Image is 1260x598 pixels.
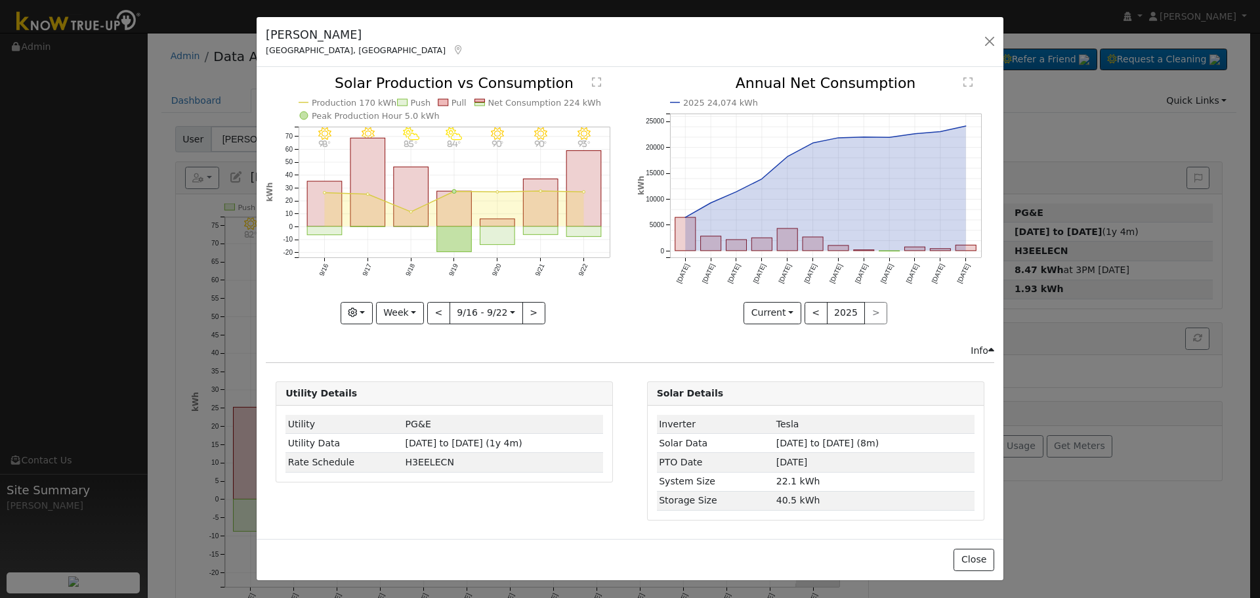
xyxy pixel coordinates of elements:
text: 15000 [646,170,664,177]
text: kWh [265,182,274,202]
rect: onclick="" [955,246,976,251]
text:  [592,77,601,87]
rect: onclick="" [904,247,925,251]
text: 5000 [649,222,664,229]
rect: onclick="" [567,226,602,236]
rect: onclick="" [480,219,515,227]
td: Rate Schedule [285,453,403,472]
i: 9/16 - Clear [318,127,331,140]
rect: onclick="" [930,249,950,251]
circle: onclick="" [861,135,866,140]
circle: onclick="" [682,215,688,221]
text: 20 [285,198,293,205]
text: [DATE] [675,263,690,284]
i: 9/19 - PartlyCloudy [446,127,463,140]
text: -20 [283,249,293,256]
span: [DATE] to [DATE] (8m) [776,438,879,448]
text: Push [411,98,431,108]
button: Close [954,549,994,571]
text: 60 [285,146,293,153]
text: 9/21 [534,263,546,278]
circle: onclick="" [810,140,815,146]
text: [DATE] [879,263,894,284]
rect: onclick="" [307,226,342,235]
rect: onclick="" [726,240,746,251]
text: [DATE] [777,263,792,284]
text: 9/16 [318,263,329,278]
text: 0 [289,223,293,230]
text: 2025 24,074 kWh [683,98,758,108]
rect: onclick="" [675,218,695,251]
rect: onclick="" [803,238,823,251]
span: ID: 16281310, authorized: 02/26/25 [406,419,431,429]
rect: onclick="" [307,182,342,227]
span: [DATE] [776,457,808,467]
text: [DATE] [828,263,843,284]
rect: onclick="" [350,139,385,227]
text: -10 [283,236,293,244]
i: 9/21 - Clear [534,127,547,140]
rect: onclick="" [394,167,429,227]
rect: onclick="" [828,246,849,251]
text: 70 [285,133,293,140]
circle: onclick="" [734,190,739,195]
rect: onclick="" [567,151,602,226]
circle: onclick="" [963,123,969,129]
text: 9/18 [404,263,416,278]
td: Storage Size [657,491,774,510]
p: 90° [486,140,509,148]
circle: onclick="" [452,190,456,194]
span: [DATE] to [DATE] (1y 4m) [406,438,522,448]
text: [DATE] [904,263,919,284]
circle: onclick="" [324,192,326,194]
button: < [805,302,828,324]
rect: onclick="" [751,238,772,251]
circle: onclick="" [887,135,892,140]
text: 9/19 [448,263,459,278]
p: 98° [313,140,336,148]
text: Solar Production vs Consumption [335,75,574,91]
text: 9/22 [577,263,589,278]
text: 0 [660,247,664,255]
td: PTO Date [657,453,774,472]
i: 9/22 - Clear [577,127,591,140]
p: 84° [443,140,466,148]
i: 9/17 - Clear [362,127,375,140]
td: Utility Data [285,434,403,453]
text: 20000 [646,144,664,151]
circle: onclick="" [539,190,542,193]
text: 30 [285,184,293,192]
button: < [427,302,450,324]
span: [GEOGRAPHIC_DATA], [GEOGRAPHIC_DATA] [266,45,446,55]
td: Inverter [657,415,774,434]
span: N [406,457,454,467]
text: [DATE] [955,263,971,284]
text: 50 [285,159,293,166]
text: [DATE] [700,263,715,284]
button: > [522,302,545,324]
circle: onclick="" [784,154,789,160]
text: 9/20 [491,263,503,278]
span: 22.1 kWh [776,476,820,486]
span: ID: 1195, authorized: 04/07/25 [776,419,799,429]
button: 2025 [827,302,866,324]
rect: onclick="" [700,236,721,251]
circle: onclick="" [835,135,841,140]
p: 90° [530,140,553,148]
text: Pull [451,98,467,108]
rect: onclick="" [437,192,472,227]
rect: onclick="" [524,179,558,226]
strong: Solar Details [657,388,723,398]
a: Map [452,45,464,55]
circle: onclick="" [912,131,917,137]
circle: onclick="" [708,200,713,205]
td: Utility [285,415,403,434]
rect: onclick="" [437,226,472,252]
span: 40.5 kWh [776,495,820,505]
text: [DATE] [930,263,945,284]
button: Week [376,302,424,324]
text: 40 [285,171,293,179]
h5: [PERSON_NAME] [266,26,464,43]
text: Peak Production Hour 5.0 kWh [312,111,440,121]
